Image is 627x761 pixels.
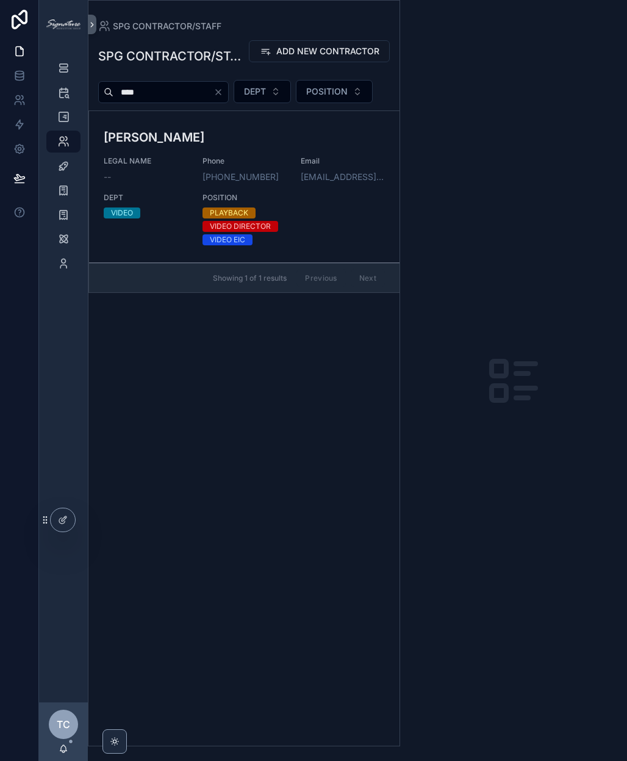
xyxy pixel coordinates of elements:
[89,111,399,263] a: [PERSON_NAME]LEGAL NAME--Phone[PHONE_NUMBER]Email[EMAIL_ADDRESS][DOMAIN_NAME]DEPTVIDEOPOSITIONPLA...
[104,128,385,146] h3: [PERSON_NAME]
[46,20,81,29] img: App logo
[113,20,221,32] span: SPG CONTRACTOR/STAFF
[111,207,133,218] div: VIDEO
[244,85,266,98] span: DEPT
[39,49,88,290] div: scrollable content
[213,273,287,283] span: Showing 1 of 1 results
[301,156,385,166] span: Email
[234,80,291,103] button: Select Button
[104,171,111,183] span: --
[210,207,248,218] div: PLAYBACK
[98,20,221,32] a: SPG CONTRACTOR/STAFF
[57,717,70,732] span: TC
[249,40,390,62] button: ADD NEW CONTRACTOR
[306,85,348,98] span: POSITION
[202,171,279,183] a: [PHONE_NUMBER]
[202,193,287,203] span: POSITION
[301,171,385,183] a: [EMAIL_ADDRESS][DOMAIN_NAME]
[276,45,379,57] span: ADD NEW CONTRACTOR
[104,193,188,203] span: DEPT
[210,234,245,245] div: VIDEO EIC
[213,87,228,97] button: Clear
[210,221,271,232] div: VIDEO DIRECTOR
[296,80,373,103] button: Select Button
[98,48,243,65] h1: SPG CONTRACTOR/STAFF
[202,156,287,166] span: Phone
[104,156,188,166] span: LEGAL NAME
